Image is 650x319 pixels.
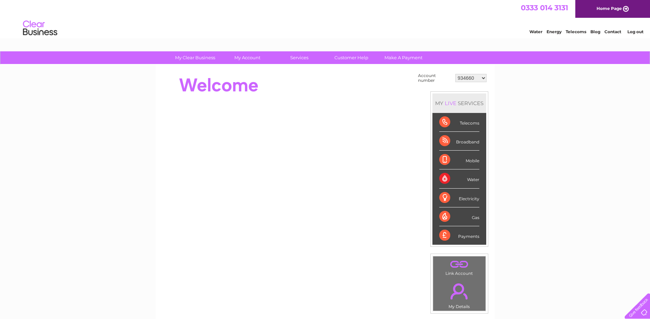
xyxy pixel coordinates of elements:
[627,29,643,34] a: Log out
[433,278,486,311] td: My Details
[547,29,562,34] a: Energy
[375,51,432,64] a: Make A Payment
[435,258,484,270] a: .
[529,29,542,34] a: Water
[521,3,568,12] a: 0333 014 3131
[433,256,486,278] td: Link Account
[435,279,484,303] a: .
[271,51,328,64] a: Services
[439,226,479,245] div: Payments
[439,113,479,132] div: Telecoms
[23,18,58,39] img: logo.png
[439,151,479,169] div: Mobile
[416,72,454,85] td: Account number
[167,51,223,64] a: My Clear Business
[323,51,380,64] a: Customer Help
[439,169,479,188] div: Water
[566,29,586,34] a: Telecoms
[439,132,479,151] div: Broadband
[604,29,621,34] a: Contact
[443,100,458,106] div: LIVE
[219,51,275,64] a: My Account
[439,189,479,207] div: Electricity
[590,29,600,34] a: Blog
[432,93,486,113] div: MY SERVICES
[439,207,479,226] div: Gas
[163,4,487,33] div: Clear Business is a trading name of Verastar Limited (registered in [GEOGRAPHIC_DATA] No. 3667643...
